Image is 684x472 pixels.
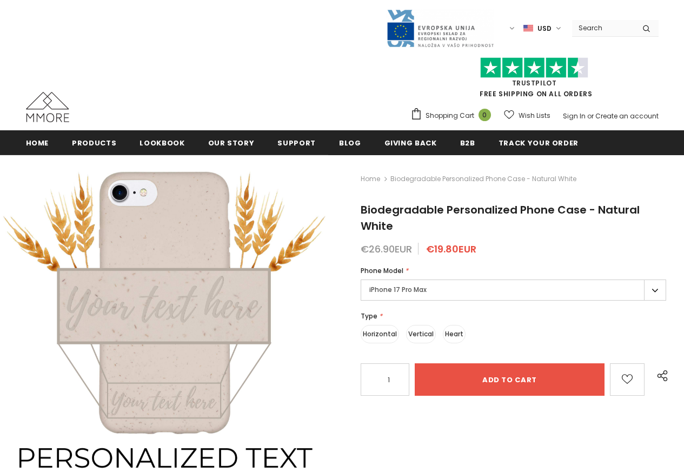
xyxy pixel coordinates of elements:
span: support [277,138,316,148]
input: Add to cart [415,363,605,396]
a: Trustpilot [512,78,557,88]
span: 0 [479,109,491,121]
a: Create an account [595,111,659,121]
span: Products [72,138,116,148]
a: B2B [460,130,475,155]
a: Giving back [384,130,437,155]
a: Shopping Cart 0 [410,108,496,124]
label: Heart [443,325,466,343]
a: Javni Razpis [386,23,494,32]
span: USD [537,23,552,34]
label: Horizontal [361,325,399,343]
a: Sign In [563,111,586,121]
a: Our Story [208,130,255,155]
a: Home [26,130,49,155]
span: Lookbook [140,138,184,148]
label: Vertical [406,325,436,343]
a: support [277,130,316,155]
span: €19.80EUR [426,242,476,256]
a: Track your order [499,130,579,155]
a: Products [72,130,116,155]
img: MMORE Cases [26,92,69,122]
a: Wish Lists [504,106,550,125]
span: FREE SHIPPING ON ALL ORDERS [410,62,659,98]
span: Wish Lists [519,110,550,121]
a: Home [361,172,380,185]
span: Home [26,138,49,148]
span: Our Story [208,138,255,148]
span: Phone Model [361,266,403,275]
label: iPhone 17 Pro Max [361,280,666,301]
span: Biodegradable Personalized Phone Case - Natural White [361,202,640,234]
span: Shopping Cart [426,110,474,121]
span: B2B [460,138,475,148]
span: Biodegradable Personalized Phone Case - Natural White [390,172,576,185]
a: Lookbook [140,130,184,155]
img: USD [523,24,533,33]
span: Blog [339,138,361,148]
span: Type [361,311,377,321]
span: or [587,111,594,121]
span: Giving back [384,138,437,148]
img: Javni Razpis [386,9,494,48]
img: Trust Pilot Stars [480,57,588,78]
input: Search Site [572,20,634,36]
span: €26.90EUR [361,242,412,256]
span: Track your order [499,138,579,148]
a: Blog [339,130,361,155]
